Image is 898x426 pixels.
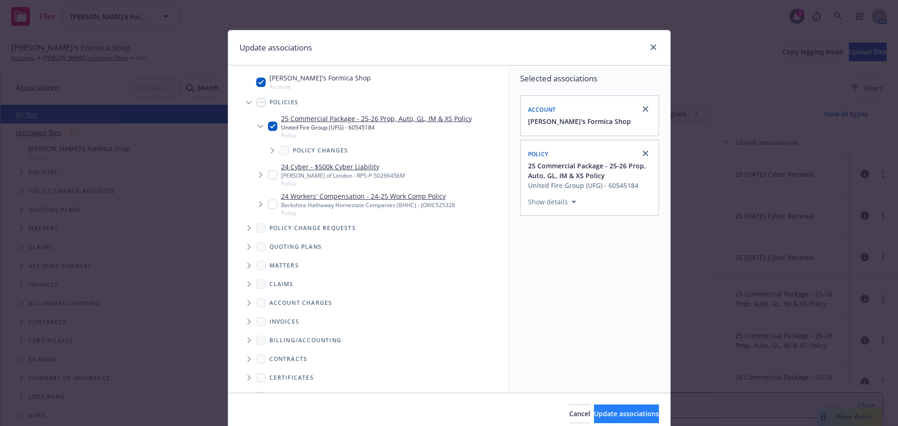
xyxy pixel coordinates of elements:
button: [PERSON_NAME]'s Formica Shop [528,116,631,126]
button: Cancel [569,404,590,423]
span: Quoting plans [269,244,322,250]
div: United Fire Group (UFG) - 60545184 [281,123,472,131]
span: Policy change requests [269,225,356,231]
button: 25 Commercial Package - 25-26 Prop, Auto, GL, IM & XS Policy [528,161,653,181]
div: [PERSON_NAME] of London - RPS-P-50266456M [281,172,405,180]
span: Policy [281,209,455,217]
span: Billing/Accounting [269,338,342,343]
span: Update associations [594,409,659,418]
a: 25 Commercial Package - 25-26 Prop, Auto, GL, IM & XS Policy [281,114,472,123]
span: Policy changes [293,148,348,153]
span: Invoices [269,319,300,325]
span: Selected associations [520,73,659,84]
a: 24 Cyber - $500k Cyber Liability [281,162,405,172]
div: Tree Example [228,71,508,331]
span: Matters [269,263,299,268]
span: Account [528,106,556,114]
span: Account [269,83,371,91]
a: close [648,42,659,53]
div: United Fire Group (UFG) - 60545184 [528,181,653,190]
button: Show details [524,196,580,208]
div: Berkshire Hathaway Homestate Companies (BHHC) - JOWC525328 [281,201,455,209]
span: Policies [269,100,299,105]
button: Update associations [594,404,659,423]
a: close [640,148,651,159]
span: Account charges [269,300,333,306]
span: Cancel [569,409,590,418]
span: [PERSON_NAME]'s Formica Shop [269,73,371,83]
span: Claims [269,282,294,287]
span: Policy [281,180,405,188]
a: close [640,103,651,115]
h1: Update associations [239,42,312,54]
a: 24 Workers' Compensation - 24-25 Work Comp Policy [281,191,455,201]
span: Certificates [269,375,314,381]
span: Policy [528,150,549,158]
span: Policy [281,131,472,139]
span: Contracts [269,356,308,362]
